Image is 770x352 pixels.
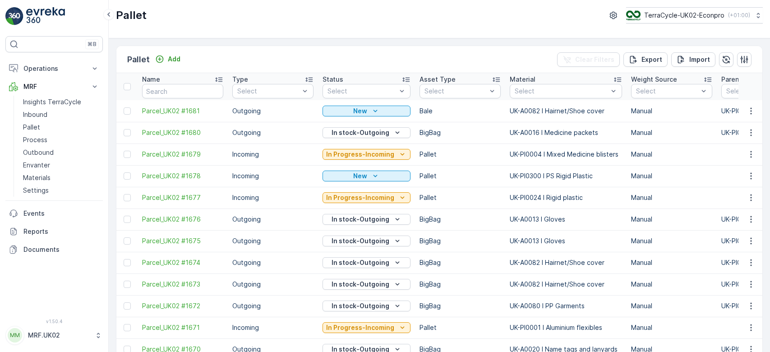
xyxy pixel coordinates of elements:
p: UK-A0080 I PP Garments [510,301,622,310]
p: Pallet [420,150,501,159]
p: Manual [631,171,712,181]
p: UK-PI0001 I Aluminium flexibles [510,323,622,332]
button: Operations [5,60,103,78]
p: Pallet [420,171,501,181]
p: Outbound [23,148,54,157]
p: Add [168,55,180,64]
div: Toggle Row Selected [124,302,131,310]
p: Settings [23,186,49,195]
p: Outgoing [232,128,314,137]
p: Documents [23,245,99,254]
p: Incoming [232,150,314,159]
button: MRF [5,78,103,96]
span: v 1.50.4 [5,319,103,324]
p: Select [636,87,698,96]
p: Select [515,87,608,96]
a: Events [5,204,103,222]
p: Materials [23,173,51,182]
div: Toggle Row Selected [124,129,131,136]
button: In Progress-Incoming [323,192,410,203]
p: Manual [631,323,712,332]
p: Operations [23,64,85,73]
p: UK-PI0004 I Mixed Medicine blisters [510,150,622,159]
span: Parcel_UK02 #1678 [142,171,223,181]
a: Parcel_UK02 #1679 [142,150,223,159]
p: Manual [631,128,712,137]
p: Bale [420,107,501,116]
p: Reports [23,227,99,236]
div: Toggle Row Selected [124,281,131,288]
p: Outgoing [232,215,314,224]
p: Import [689,55,710,64]
a: Envanter [19,159,103,171]
button: Clear Filters [557,52,620,67]
p: Incoming [232,323,314,332]
a: Documents [5,241,103,259]
p: Pallet [420,323,501,332]
span: Parcel_UK02 #1680 [142,128,223,137]
p: Manual [631,215,712,224]
a: Outbound [19,146,103,159]
button: In Progress-Incoming [323,322,410,333]
p: Select [327,87,397,96]
p: In stock-Outgoing [332,258,389,267]
p: BigBag [420,215,501,224]
p: UK-A0082 I Hairnet/Shoe cover [510,107,622,116]
p: Events [23,209,99,218]
img: terracycle_logo_wKaHoWT.png [626,10,641,20]
p: UK-A0082 I Hairnet/Shoe cover [510,258,622,267]
a: Parcel_UK02 #1673 [142,280,223,289]
p: Outgoing [232,301,314,310]
p: Clear Filters [575,55,614,64]
p: BigBag [420,258,501,267]
p: Outgoing [232,236,314,245]
p: Weight Source [631,75,677,84]
div: Toggle Row Selected [124,107,131,115]
p: MRF.UK02 [28,331,90,340]
a: Parcel_UK02 #1672 [142,301,223,310]
p: BigBag [420,236,501,245]
span: Parcel_UK02 #1677 [142,193,223,202]
p: In Progress-Incoming [326,323,394,332]
div: Toggle Row Selected [124,194,131,201]
button: MMMRF.UK02 [5,326,103,345]
p: Select [237,87,300,96]
p: Export [641,55,662,64]
p: Outgoing [232,107,314,116]
p: Asset Type [420,75,456,84]
p: ⌘B [88,41,97,48]
p: TerraCycle-UK02-Econpro [644,11,724,20]
span: Parcel_UK02 #1674 [142,258,223,267]
button: Import [671,52,715,67]
p: Pallet [420,193,501,202]
p: Manual [631,301,712,310]
div: Toggle Row Selected [124,172,131,180]
img: logo [5,7,23,25]
p: Status [323,75,343,84]
p: Manual [631,236,712,245]
p: New [353,171,367,181]
p: BigBag [420,128,501,137]
p: Pallet [116,8,147,23]
img: logo_light-DOdMpM7g.png [26,7,65,25]
p: UK-PI0024 I Rigid plastic [510,193,622,202]
button: Add [152,54,184,65]
span: Parcel_UK02 #1675 [142,236,223,245]
p: Manual [631,107,712,116]
p: Pallet [23,123,40,132]
p: In Progress-Incoming [326,193,394,202]
span: Parcel_UK02 #1681 [142,107,223,116]
div: MM [8,328,22,343]
p: Outgoing [232,280,314,289]
div: Toggle Row Selected [124,259,131,266]
p: Type [232,75,248,84]
div: Toggle Row Selected [124,151,131,158]
p: ( +01:00 ) [728,12,750,19]
p: Inbound [23,110,47,119]
a: Parcel_UK02 #1676 [142,215,223,224]
button: New [323,106,410,116]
